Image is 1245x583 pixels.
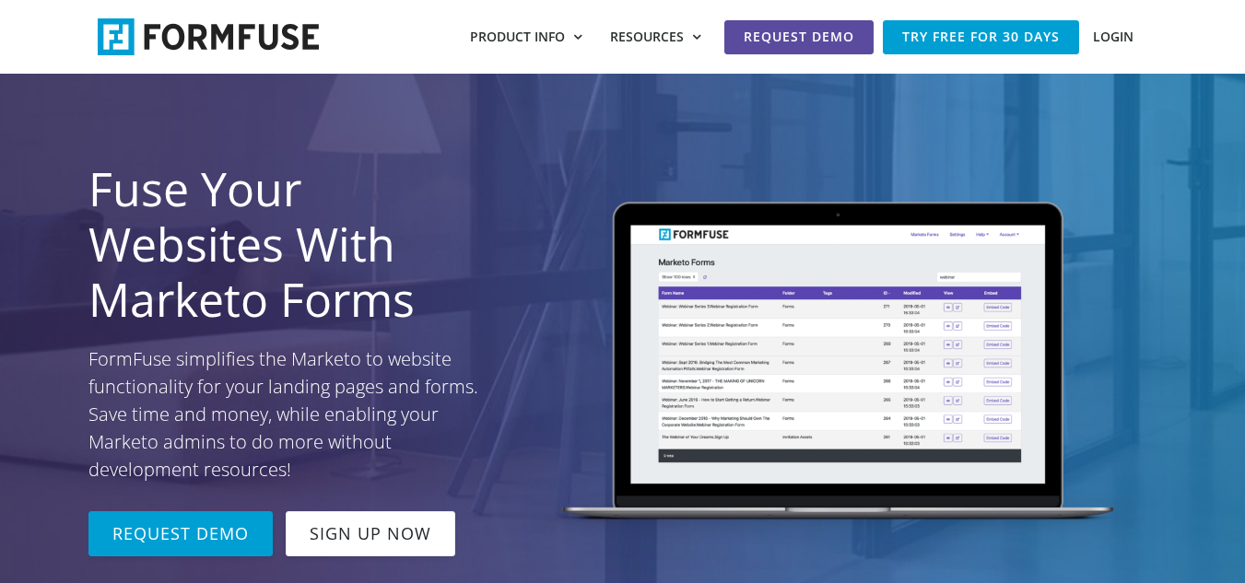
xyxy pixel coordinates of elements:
[596,20,715,53] a: Resources
[88,511,273,556] a: Request Demo
[724,20,874,54] a: Request Demo
[88,161,505,327] h1: Fuse Your Websites With Marketo Forms
[1079,20,1147,53] a: Login
[88,345,505,484] p: FormFuse simplifies the Marketo to website functionality for your landing pages and forms. Save t...
[456,20,596,53] a: Product Info
[286,511,455,556] a: Sign Up Now
[883,20,1079,54] a: Try Free for 30 Days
